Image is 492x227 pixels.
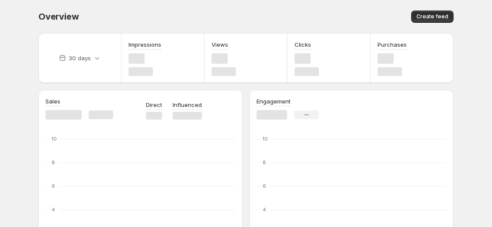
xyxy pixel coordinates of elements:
[52,183,55,189] text: 6
[263,159,266,165] text: 8
[173,100,202,109] p: Influenced
[146,100,162,109] p: Direct
[416,13,448,20] span: Create feed
[52,136,57,142] text: 10
[295,40,311,49] h3: Clicks
[69,54,91,62] p: 30 days
[52,206,55,213] text: 4
[263,136,268,142] text: 10
[263,206,266,213] text: 4
[211,40,228,49] h3: Views
[256,97,291,106] h3: Engagement
[378,40,407,49] h3: Purchases
[411,10,454,23] button: Create feed
[128,40,161,49] h3: Impressions
[263,183,266,189] text: 6
[38,11,79,22] span: Overview
[45,97,60,106] h3: Sales
[52,159,55,165] text: 8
